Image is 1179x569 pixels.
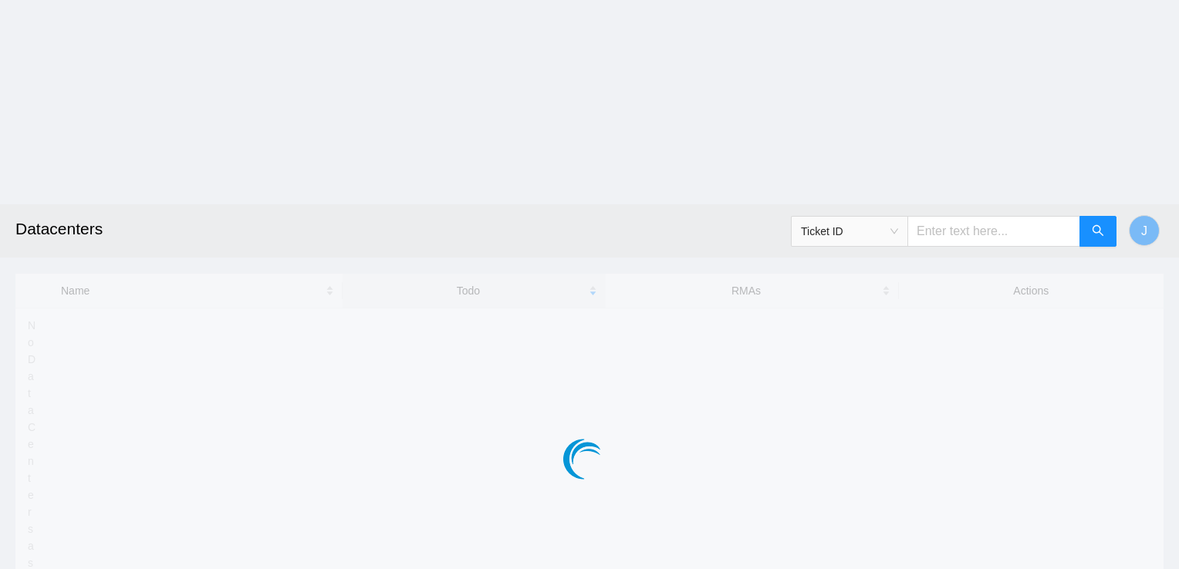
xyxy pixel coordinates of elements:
span: Ticket ID [801,220,898,243]
button: search [1079,216,1117,247]
h2: Datacenters [15,204,819,254]
input: Enter text here... [907,216,1080,247]
span: J [1141,221,1147,241]
button: J [1129,215,1160,246]
span: search [1092,224,1104,239]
